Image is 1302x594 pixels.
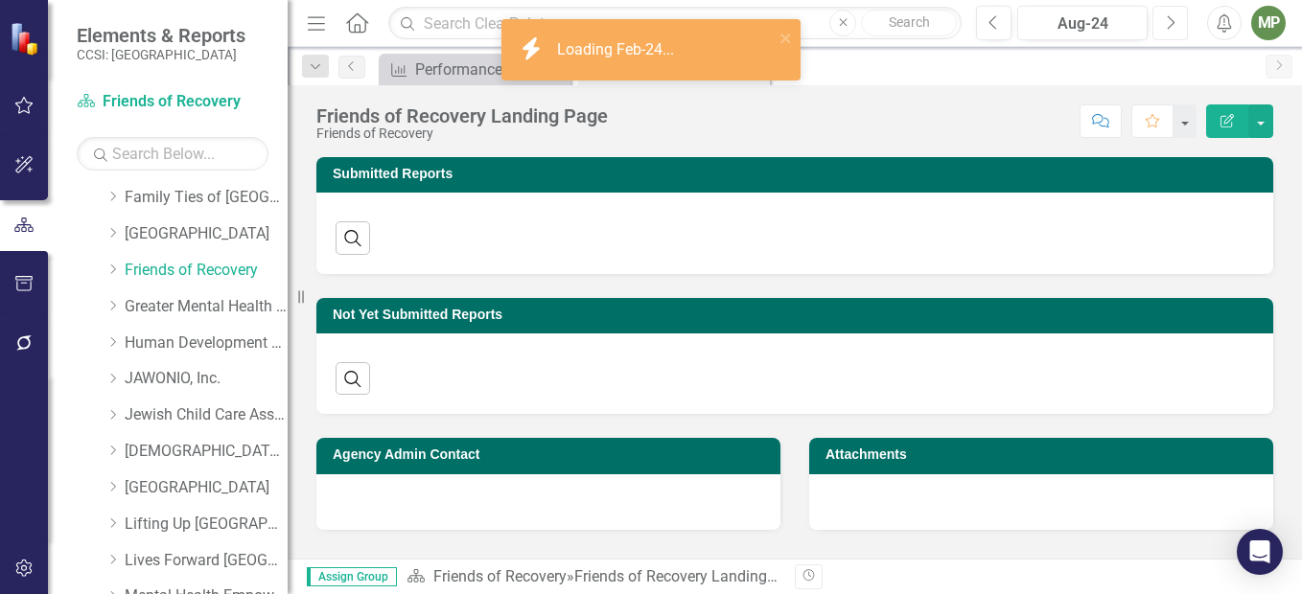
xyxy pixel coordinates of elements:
[77,47,245,62] small: CCSI: [GEOGRAPHIC_DATA]
[1251,6,1286,40] button: MP
[77,91,268,113] a: Friends of Recovery
[825,447,1264,462] h3: Attachments
[779,27,793,49] button: close
[125,332,288,354] a: Human Development Svcs of West
[125,223,288,245] a: [GEOGRAPHIC_DATA]
[1237,529,1283,575] div: Open Intercom Messenger
[125,477,288,499] a: [GEOGRAPHIC_DATA]
[1017,6,1148,40] button: Aug-24
[316,105,608,126] div: Friends of Recovery Landing Page
[307,567,397,586] span: Assign Group
[557,39,679,61] div: Loading Feb-24...
[333,167,1264,181] h3: Submitted Reports
[574,567,805,585] div: Friends of Recovery Landing Page
[125,441,288,463] a: [DEMOGRAPHIC_DATA][GEOGRAPHIC_DATA] on the [PERSON_NAME]
[407,566,780,588] div: »
[333,447,771,462] h3: Agency Admin Contact
[125,514,288,536] a: Lifting Up [GEOGRAPHIC_DATA]
[77,137,268,171] input: Search Below...
[125,550,288,572] a: Lives Forward [GEOGRAPHIC_DATA]
[1024,12,1141,35] div: Aug-24
[77,24,245,47] span: Elements & Reports
[415,57,566,81] div: Performance Report
[889,14,930,30] span: Search
[388,7,962,40] input: Search ClearPoint...
[125,296,288,318] a: Greater Mental Health of [GEOGRAPHIC_DATA]
[125,260,288,282] a: Friends of Recovery
[125,187,288,209] a: Family Ties of [GEOGRAPHIC_DATA], Inc.
[10,22,43,56] img: ClearPoint Strategy
[433,567,567,585] a: Friends of Recovery
[125,368,288,390] a: JAWONIO, Inc.
[125,404,288,426] a: Jewish Child Care Association
[316,126,608,141] div: Friends of Recovery
[861,10,957,36] button: Search
[333,308,1264,322] h3: Not Yet Submitted Reports
[384,57,566,81] a: Performance Report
